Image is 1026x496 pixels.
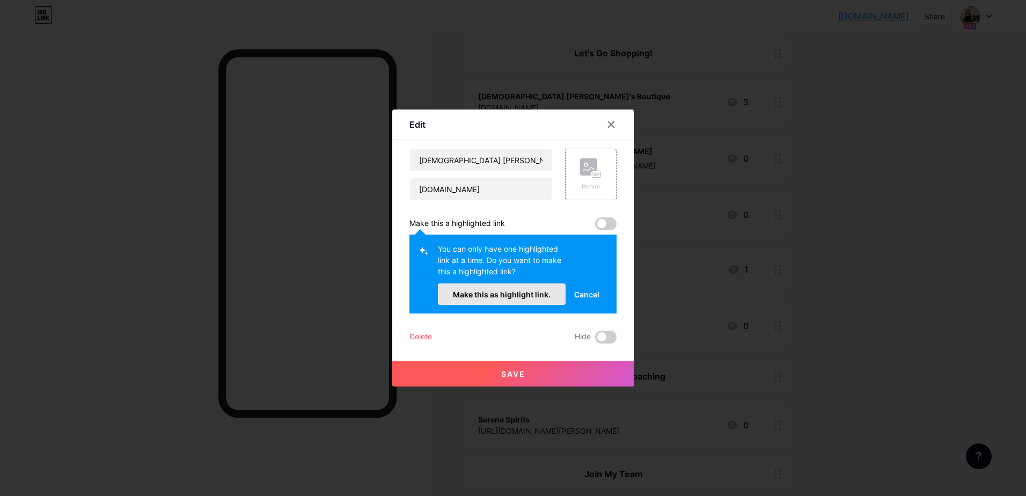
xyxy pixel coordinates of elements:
[580,183,602,191] div: Picture
[566,283,608,305] button: Cancel
[453,290,551,299] span: Make this as highlight link.
[409,331,432,344] div: Delete
[438,243,566,283] div: You can only have one highlighted link at a time. Do you want to make this a highlighted link?
[575,331,591,344] span: Hide
[409,118,426,131] div: Edit
[410,178,552,200] input: URL
[410,149,552,171] input: Title
[501,369,525,378] span: Save
[409,217,505,230] div: Make this a highlighted link
[438,283,566,305] button: Make this as highlight link.
[392,361,634,386] button: Save
[574,289,599,300] span: Cancel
